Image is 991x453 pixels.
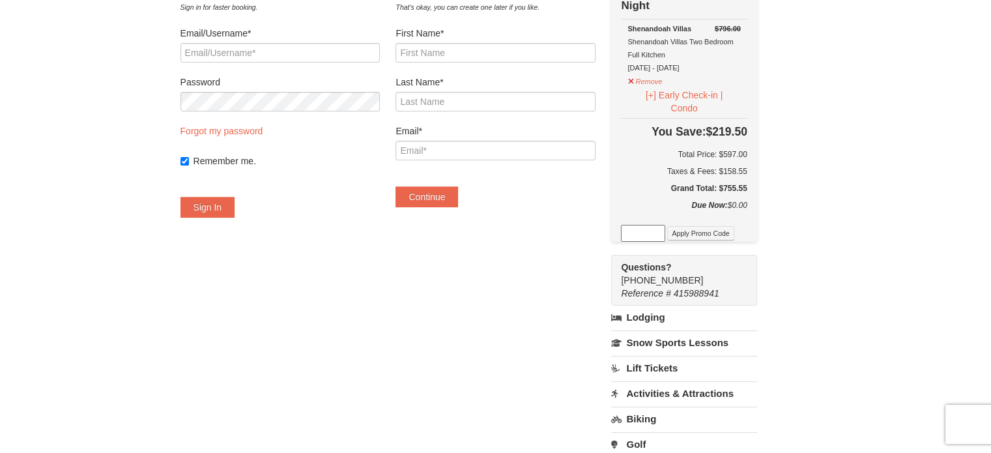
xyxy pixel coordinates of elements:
input: Email* [395,141,595,160]
input: Email/Username* [180,43,380,63]
h5: Grand Total: $755.55 [621,182,747,195]
strong: Due Now: [691,201,727,210]
button: Remove [627,72,663,88]
div: Taxes & Fees: $158.55 [621,165,747,178]
div: $0.00 [621,199,747,225]
input: First Name [395,43,595,63]
label: Last Name* [395,76,595,89]
input: Last Name [395,92,595,111]
a: Activities & Attractions [611,381,756,405]
div: That's okay, you can create one later if you like. [395,1,595,14]
a: Forgot my password [180,126,263,136]
span: [PHONE_NUMBER] [621,261,733,285]
label: Email/Username* [180,27,380,40]
span: Reference # [621,288,670,299]
strong: Shenandoah Villas [627,25,691,33]
h4: $219.50 [621,125,747,138]
button: Apply Promo Code [667,226,734,241]
label: First Name* [395,27,595,40]
label: Remember me. [194,154,380,168]
span: 415988941 [674,288,719,299]
label: Password [180,76,380,89]
a: Biking [611,407,756,431]
a: Lift Tickets [611,356,756,380]
div: Shenandoah Villas Two Bedroom Full Kitchen [DATE] - [DATE] [627,22,740,74]
button: Sign In [180,197,235,218]
a: Lodging [611,306,756,329]
label: Email* [395,124,595,138]
span: You Save: [652,125,706,138]
div: Sign in for faster booking. [180,1,380,14]
strong: Questions? [621,262,671,272]
button: Continue [395,186,458,207]
h6: Total Price: $597.00 [621,148,747,161]
a: Snow Sports Lessons [611,330,756,355]
del: $796.00 [715,25,741,33]
button: [+] Early Check-in | Condo [627,88,740,115]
